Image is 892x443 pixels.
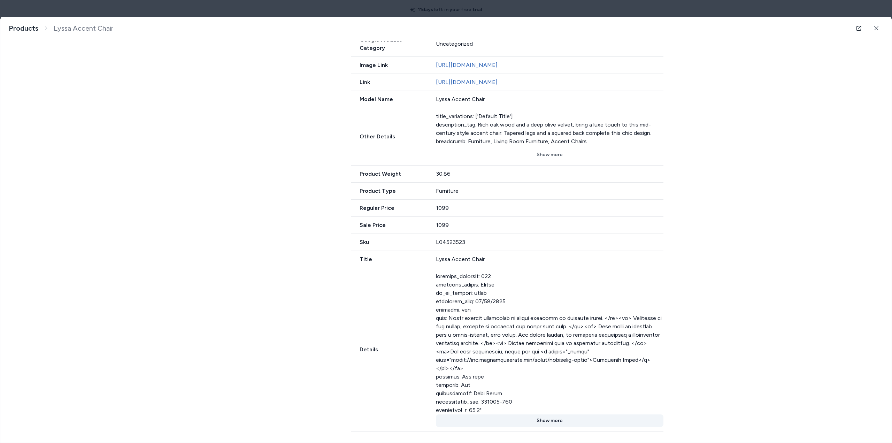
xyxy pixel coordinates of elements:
div: 30.86 [436,170,664,178]
div: 1099 [436,204,664,212]
span: Model Name [351,95,428,104]
div: Lyssa Accent Chair [436,95,664,104]
a: [URL][DOMAIN_NAME] [436,62,498,68]
span: Lyssa Accent Chair [54,24,113,33]
span: Other Details [351,132,428,141]
a: [URL][DOMAIN_NAME] [436,79,498,85]
span: Regular Price [351,204,428,212]
nav: breadcrumb [9,24,113,33]
a: Products [9,24,38,33]
div: Lyssa Accent Chair [436,255,664,263]
span: Sale Price [351,221,428,229]
button: Show more [436,148,664,161]
span: Image Link [351,61,428,69]
div: Furniture [436,187,664,195]
span: Title [351,255,428,263]
span: Link [351,78,428,86]
div: title_variations: ['Default Title'] description_tag: Rich oak wood and a deep olive velvet, bring... [436,112,664,146]
div: L04523523 [436,238,664,246]
button: Show more [436,414,664,427]
span: Details [351,345,428,354]
span: Product Type [351,187,428,195]
div: Uncategorized [436,40,664,48]
span: Product Weight [351,170,428,178]
span: Google Product Category [351,36,428,52]
span: Sku [351,238,428,246]
div: 1099 [436,221,664,229]
div: loremips_dolorsit: 022 ametcons_adipis: Elitse do_ei_tempori: utlab etdolorem_aliq: 07/58/2825 en... [436,272,664,412]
